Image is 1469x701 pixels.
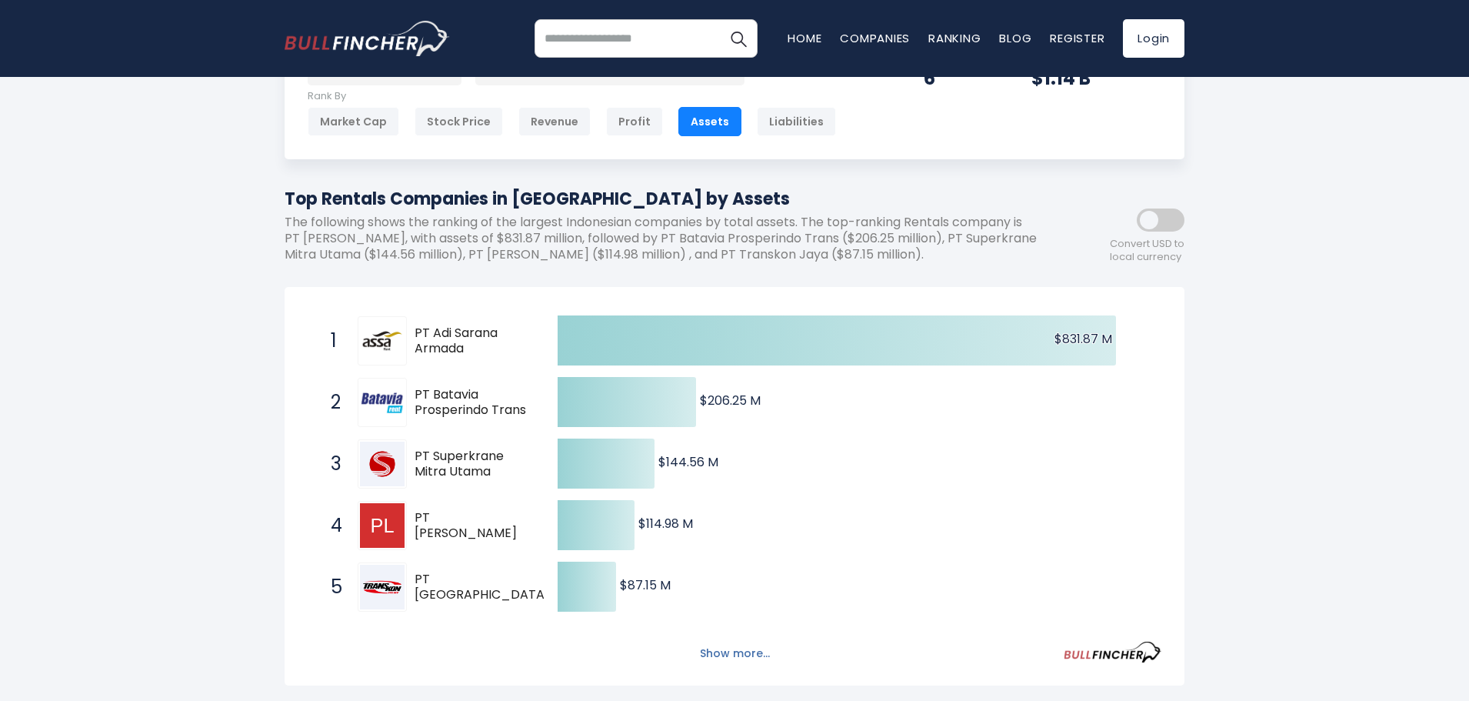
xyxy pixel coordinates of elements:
img: PT Sarana Mitra Luas [360,503,405,548]
span: 3 [323,451,338,477]
img: PT Transkon Jaya [360,565,405,609]
span: PT [GEOGRAPHIC_DATA] [415,572,550,604]
img: bullfincher logo [285,21,450,56]
a: Home [788,30,821,46]
span: PT Superkrane Mitra Utama [415,449,531,481]
text: $87.15 M [620,576,671,594]
span: PT Batavia Prosperindo Trans [415,387,531,419]
p: The following shows the ranking of the largest Indonesian companies by total assets. The top-rank... [285,215,1046,262]
text: $114.98 M [638,515,693,532]
a: Blog [999,30,1031,46]
span: 4 [323,512,338,539]
span: Convert USD to local currency [1110,238,1184,264]
span: PT [PERSON_NAME] [415,510,531,542]
span: PT Adi Sarana Armada [415,325,531,358]
span: 5 [323,574,338,600]
a: Ranking [928,30,981,46]
img: PT Superkrane Mitra Utama [360,442,405,486]
div: 6 [924,66,993,90]
img: PT Adi Sarana Armada [360,319,405,363]
text: $831.87 M [1054,330,1112,348]
div: Profit [606,107,663,136]
div: $1.14 B [1031,66,1161,90]
span: 2 [323,389,338,416]
a: Go to homepage [285,21,450,56]
a: Login [1123,19,1184,58]
div: Stock Price [415,107,503,136]
a: Register [1050,30,1104,46]
div: Liabilities [757,107,836,136]
text: $144.56 M [658,453,718,471]
h1: Top Rentals Companies in [GEOGRAPHIC_DATA] by Assets [285,186,1046,212]
a: Companies [840,30,910,46]
span: 1 [323,328,338,354]
p: Rank By [308,90,836,103]
div: Market Cap [308,107,399,136]
text: $206.25 M [700,392,761,409]
button: Search [719,19,758,58]
div: Revenue [518,107,591,136]
button: Show more... [691,641,779,666]
div: Assets [678,107,741,136]
img: PT Batavia Prosperindo Trans [360,392,405,413]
